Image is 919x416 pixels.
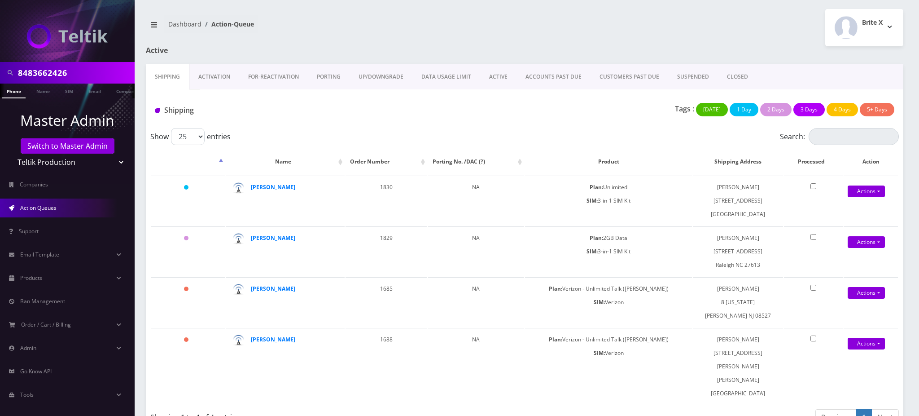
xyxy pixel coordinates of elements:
[549,336,562,343] b: Plan:
[594,298,605,306] b: SIM:
[239,64,308,90] a: FOR-REActivation
[20,297,65,305] span: Ban Management
[525,149,692,175] th: Product
[696,103,728,116] button: [DATE]
[251,336,295,343] a: [PERSON_NAME]
[848,287,885,299] a: Actions
[84,84,105,97] a: Email
[201,19,254,29] li: Action-Queue
[146,15,518,40] nav: breadcrumb
[428,226,525,276] td: NA
[346,176,427,226] td: 1830
[848,338,885,350] a: Actions
[20,274,42,282] span: Products
[784,149,843,175] th: Processed: activate to sort column ascending
[346,328,427,405] td: 1688
[168,20,201,28] a: Dashboard
[525,277,692,327] td: Verizon - Unlimited Talk ([PERSON_NAME]) Verizon
[693,277,783,327] td: [PERSON_NAME] 8 [US_STATE] [PERSON_NAME] NJ 08527
[844,149,898,175] th: Action
[428,176,525,226] td: NA
[20,391,34,398] span: Tools
[19,227,39,235] span: Support
[20,251,59,258] span: Email Template
[693,226,783,276] td: [PERSON_NAME] [STREET_ADDRESS] Raleigh NC 27613
[591,64,668,90] a: CUSTOMERS PAST DUE
[428,149,525,175] th: Porting No. /DAC (?): activate to sort column ascending
[668,64,718,90] a: SUSPENDED
[27,24,108,49] img: Teltik Production
[586,197,598,204] b: SIM:
[730,103,758,116] button: 1 Day
[718,64,757,90] a: CLOSED
[825,9,903,46] button: Brite X
[848,186,885,197] a: Actions
[346,277,427,327] td: 1685
[21,138,114,154] a: Switch to Master Admin
[61,84,78,97] a: SIM
[346,226,427,276] td: 1829
[480,64,516,90] a: ACTIVE
[693,149,783,175] th: Shipping Address
[412,64,480,90] a: DATA USAGE LIMIT
[428,277,525,327] td: NA
[525,176,692,226] td: Unlimited 3-in-1 SIM Kit
[594,349,605,357] b: SIM:
[860,103,894,116] button: 5+ Days
[516,64,591,90] a: ACCOUNTS PAST DUE
[848,236,885,248] a: Actions
[226,149,345,175] th: Name: activate to sort column ascending
[155,108,160,113] img: Shipping
[18,64,132,81] input: Search in Company
[827,103,858,116] button: 4 Days
[862,19,883,27] h2: Brite X
[146,64,189,90] a: Shipping
[793,103,825,116] button: 3 Days
[32,84,54,97] a: Name
[590,183,603,191] b: Plan:
[428,328,525,405] td: NA
[146,46,389,55] h1: Active
[675,103,694,114] p: Tags :
[21,321,71,328] span: Order / Cart / Billing
[20,344,36,352] span: Admin
[20,204,57,212] span: Action Queues
[350,64,412,90] a: UP/DOWNGRADE
[549,285,562,292] b: Plan:
[760,103,792,116] button: 2 Days
[151,149,225,175] th: : activate to sort column descending
[780,128,899,145] label: Search:
[251,285,295,292] a: [PERSON_NAME]
[251,183,295,191] a: [PERSON_NAME]
[590,234,603,242] b: Plan:
[112,84,142,97] a: Company
[693,176,783,226] td: [PERSON_NAME] [STREET_ADDRESS] [GEOGRAPHIC_DATA]
[809,128,899,145] input: Search:
[171,128,205,145] select: Showentries
[20,181,48,188] span: Companies
[189,64,239,90] a: Activation
[155,106,392,115] h1: Shipping
[586,248,598,255] b: SIM:
[346,149,427,175] th: Order Number: activate to sort column ascending
[20,367,52,375] span: Go Know API
[308,64,350,90] a: PORTING
[2,84,26,98] a: Phone
[693,328,783,405] td: [PERSON_NAME] [STREET_ADDRESS][PERSON_NAME][PERSON_NAME] [GEOGRAPHIC_DATA]
[150,128,231,145] label: Show entries
[525,226,692,276] td: 2GB Data 3-in-1 SIM Kit
[251,234,295,242] a: [PERSON_NAME]
[525,328,692,405] td: Verizon - Unlimited Talk ([PERSON_NAME]) Verizon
